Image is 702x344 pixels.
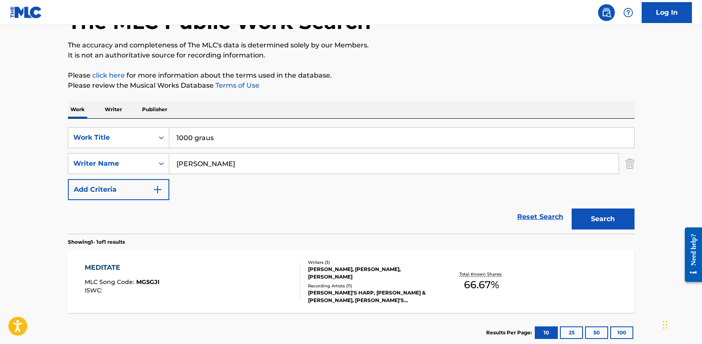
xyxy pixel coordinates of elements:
[486,329,534,336] p: Results Per Page:
[68,81,635,91] p: Please review the Musical Works Database
[464,277,499,292] span: 66.67 %
[68,250,635,313] a: MEDITATEMLC Song Code:MG5GJIISWC:Writers (3)[PERSON_NAME], [PERSON_NAME], [PERSON_NAME]Recording ...
[308,283,435,289] div: Recording Artists ( 11 )
[642,2,692,23] a: Log In
[73,133,149,143] div: Work Title
[153,185,163,195] img: 9d2ae6d4665cec9f34b9.svg
[68,179,169,200] button: Add Criteria
[68,50,635,60] p: It is not an authoritative source for recording information.
[679,221,702,289] iframe: Resource Center
[459,271,504,277] p: Total Known Shares:
[68,40,635,50] p: The accuracy and completeness of The MLC's data is determined solely by our Members.
[68,101,87,118] p: Work
[10,6,42,18] img: MLC Logo
[73,159,149,169] div: Writer Name
[308,289,435,304] div: [PERSON_NAME]'S HARP, [PERSON_NAME] & [PERSON_NAME], [PERSON_NAME]'S [PERSON_NAME]|[PERSON_NAME]|...
[308,266,435,281] div: [PERSON_NAME], [PERSON_NAME], [PERSON_NAME]
[92,71,125,79] a: click here
[620,4,637,21] div: Help
[625,153,635,174] img: Delete Criterion
[598,4,615,21] a: Public Search
[623,8,633,18] img: help
[660,304,702,344] iframe: Chat Widget
[572,208,635,229] button: Search
[85,263,160,273] div: MEDITATE
[85,278,136,286] span: MLC Song Code :
[585,326,608,339] button: 50
[560,326,583,339] button: 25
[663,312,668,337] div: Drag
[601,8,611,18] img: search
[102,101,124,118] p: Writer
[308,259,435,266] div: Writers ( 3 )
[136,278,160,286] span: MG5GJI
[68,70,635,81] p: Please for more information about the terms used in the database.
[68,238,125,246] p: Showing 1 - 1 of 1 results
[610,326,633,339] button: 100
[535,326,558,339] button: 10
[214,81,259,89] a: Terms of Use
[513,208,567,226] a: Reset Search
[68,127,635,234] form: Search Form
[85,287,104,294] span: ISWC :
[140,101,170,118] p: Publisher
